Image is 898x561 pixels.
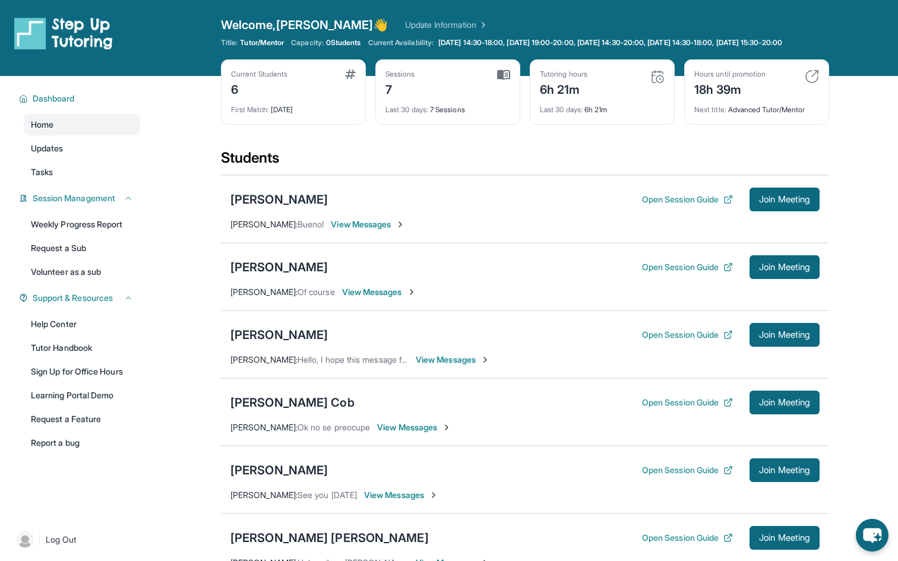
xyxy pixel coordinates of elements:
img: card [497,69,510,80]
a: Report a bug [24,432,140,454]
a: Updates [24,138,140,159]
button: Join Meeting [750,391,820,414]
button: chat-button [856,519,888,552]
span: View Messages [377,421,451,433]
button: Join Meeting [750,526,820,550]
div: [DATE] [231,98,356,115]
button: Open Session Guide [642,261,733,273]
button: Open Session Guide [642,464,733,476]
a: Request a Feature [24,408,140,430]
span: | [38,533,41,547]
span: Last 30 days : [385,105,428,114]
img: card [650,69,665,84]
span: Updates [31,142,64,154]
button: Join Meeting [750,458,820,482]
img: Chevron-Right [442,423,451,432]
span: Session Management [33,192,115,204]
span: View Messages [331,218,405,230]
button: Support & Resources [28,292,133,304]
span: View Messages [342,286,416,298]
img: user-img [17,531,33,548]
img: Chevron Right [476,19,488,31]
img: Chevron-Right [407,287,416,297]
button: Dashboard [28,93,133,104]
span: View Messages [416,354,490,366]
button: Open Session Guide [642,397,733,408]
span: Tasks [31,166,53,178]
a: Weekly Progress Report [24,214,140,235]
a: Home [24,114,140,135]
span: Last 30 days : [540,105,583,114]
div: Hours until promotion [694,69,766,79]
span: First Match : [231,105,269,114]
span: [PERSON_NAME] : [230,422,298,432]
span: View Messages [364,489,438,501]
div: [PERSON_NAME] [230,259,328,275]
div: [PERSON_NAME] [PERSON_NAME] [230,530,429,546]
button: Join Meeting [750,255,820,279]
a: Help Center [24,313,140,335]
div: 7 [385,79,415,98]
a: Request a Sub [24,237,140,259]
span: [PERSON_NAME] : [230,287,298,297]
span: Of course [298,287,335,297]
span: Log Out [46,534,77,546]
span: Join Meeting [759,467,810,474]
a: Tasks [24,161,140,183]
span: [PERSON_NAME] : [230,219,298,229]
div: [PERSON_NAME] Cob [230,394,355,411]
a: Sign Up for Office Hours [24,361,140,382]
div: 7 Sessions [385,98,510,115]
div: [PERSON_NAME] [230,191,328,208]
button: Join Meeting [750,188,820,211]
span: Welcome, [PERSON_NAME] 👋 [221,17,388,33]
span: Hello, I hope this message finds you well, [PERSON_NAME] tutoring session will start in 15 minute... [298,354,726,365]
button: Session Management [28,192,133,204]
img: Chevron-Right [429,490,438,500]
span: Dashboard [33,93,75,104]
img: Chevron-Right [480,355,490,365]
div: 6h 21m [540,98,665,115]
a: [DATE] 14:30-18:00, [DATE] 19:00-20:00, [DATE] 14:30-20:00, [DATE] 14:30-18:00, [DATE] 15:30-20:00 [436,38,785,47]
div: Current Students [231,69,287,79]
div: [PERSON_NAME] [230,462,328,478]
span: Join Meeting [759,264,810,271]
span: Tutor/Mentor [240,38,284,47]
button: Join Meeting [750,323,820,347]
span: Title: [221,38,238,47]
span: 0 Students [326,38,361,47]
div: Sessions [385,69,415,79]
span: [DATE] 14:30-18:00, [DATE] 19:00-20:00, [DATE] 14:30-20:00, [DATE] 14:30-18:00, [DATE] 15:30-20:00 [438,38,782,47]
span: Bueno! [298,219,324,229]
span: Join Meeting [759,331,810,338]
div: [PERSON_NAME] [230,327,328,343]
span: [PERSON_NAME] : [230,354,298,365]
div: 18h 39m [694,79,766,98]
span: See you [DATE] [298,490,357,500]
div: 6 [231,79,287,98]
span: Join Meeting [759,196,810,203]
span: Ok no se preocupe [298,422,370,432]
button: Open Session Guide [642,329,733,341]
span: Current Availability: [368,38,434,47]
div: Tutoring hours [540,69,587,79]
button: Open Session Guide [642,532,733,544]
img: logo [14,17,113,50]
img: Chevron-Right [396,220,405,229]
span: Next title : [694,105,726,114]
span: Support & Resources [33,292,113,304]
span: Join Meeting [759,399,810,406]
a: Tutor Handbook [24,337,140,359]
button: Open Session Guide [642,194,733,205]
a: Update Information [405,19,488,31]
span: Capacity: [291,38,324,47]
div: Students [221,148,829,175]
a: Learning Portal Demo [24,385,140,406]
a: |Log Out [12,527,140,553]
img: card [805,69,819,84]
img: card [345,69,356,79]
span: [PERSON_NAME] : [230,490,298,500]
span: Join Meeting [759,534,810,541]
span: Home [31,119,53,131]
div: 6h 21m [540,79,587,98]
